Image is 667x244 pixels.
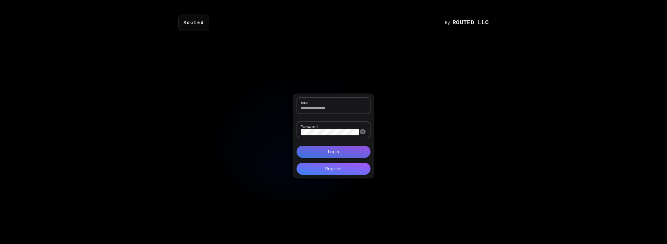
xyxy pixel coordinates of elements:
[452,20,489,26] h1: ROUTED LLC
[301,124,320,129] label: Password
[297,163,370,175] button: Register
[301,105,366,111] input: Email
[445,20,489,26] a: By ROUTED LLC
[183,20,204,26] code: Routed
[301,129,359,135] input: Password
[297,146,370,158] button: Login
[301,100,311,105] label: Email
